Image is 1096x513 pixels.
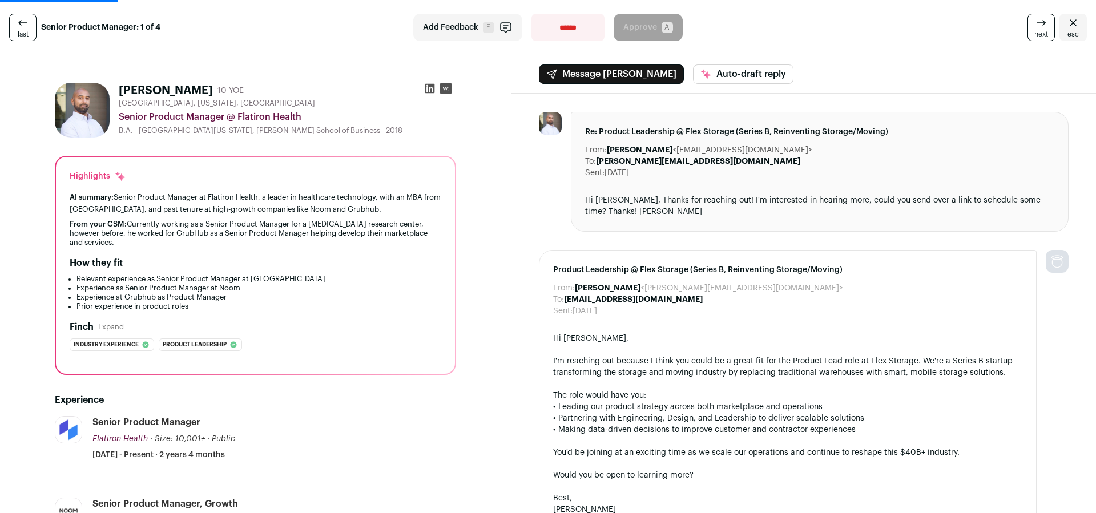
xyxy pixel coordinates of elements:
h1: [PERSON_NAME] [119,83,213,99]
span: next [1034,30,1048,39]
li: Prior experience in product roles [76,302,441,311]
span: Public [212,435,235,443]
b: [PERSON_NAME][EMAIL_ADDRESS][DOMAIN_NAME] [596,157,800,165]
span: last [18,30,29,39]
a: Close [1059,14,1087,41]
button: Auto-draft reply [693,64,793,84]
li: Relevant experience as Senior Product Manager at [GEOGRAPHIC_DATA] [76,274,441,284]
strong: Senior Product Manager: 1 of 4 [41,22,160,33]
span: F [483,22,494,33]
img: 87b8bd16a21a194e204d268a4d09cd1b10f5abe178ac19a24d88af7d831a46e3.jpg [55,83,110,138]
div: Currently working as a Senior Product Manager for a [MEDICAL_DATA] research center, however befor... [70,220,441,247]
dt: To: [585,156,596,167]
div: B.A. - [GEOGRAPHIC_DATA][US_STATE], [PERSON_NAME] School of Business - 2018 [119,126,456,135]
dt: Sent: [553,305,573,317]
div: Hi [PERSON_NAME], Thanks for reaching out! I'm interested in hearing more, could you send over a ... [585,195,1054,217]
dd: [DATE] [605,167,629,179]
div: Senior Product Manager @ Flatiron Health [119,110,456,124]
div: 10 YOE [217,85,244,96]
img: f4f28c0383798502058d102d7bb4abcd367cfcc4ff24ceb5646e4d32cfe0d838.jpg [55,417,82,443]
h2: Experience [55,393,456,407]
a: next [1027,14,1055,41]
b: [PERSON_NAME] [607,146,672,154]
b: [EMAIL_ADDRESS][DOMAIN_NAME] [564,296,703,304]
dt: Sent: [585,167,605,179]
img: 87b8bd16a21a194e204d268a4d09cd1b10f5abe178ac19a24d88af7d831a46e3.jpg [539,112,562,135]
span: esc [1067,30,1079,39]
dd: <[EMAIL_ADDRESS][DOMAIN_NAME]> [607,144,812,156]
span: AI summary: [70,193,114,201]
span: · Size: 10,001+ [150,435,205,443]
dd: <[PERSON_NAME][EMAIL_ADDRESS][DOMAIN_NAME]> [575,282,843,294]
span: Add Feedback [423,22,478,33]
div: Highlights [70,171,126,182]
button: Message [PERSON_NAME] [539,64,684,84]
dt: To: [553,294,564,305]
button: Expand [98,322,124,332]
li: Experience as Senior Product Manager at Noom [76,284,441,293]
span: [GEOGRAPHIC_DATA], [US_STATE], [GEOGRAPHIC_DATA] [119,99,315,108]
dt: From: [553,282,575,294]
div: Senior Product Manager at Flatiron Health, a leader in healthcare technology, with an MBA from [G... [70,191,441,215]
h2: How they fit [70,256,123,270]
span: Industry experience [74,339,139,350]
span: [DATE] - Present · 2 years 4 months [92,449,225,461]
span: Flatiron Health [92,435,148,443]
h2: Finch [70,320,94,334]
dt: From: [585,144,607,156]
span: · [207,433,209,445]
a: last [9,14,37,41]
span: From your CSM: [70,220,127,228]
button: Add Feedback F [413,14,522,41]
li: Experience at Grubhub as Product Manager [76,293,441,302]
dd: [DATE] [573,305,597,317]
span: Re: Product Leadership @ Flex Storage (Series B, Reinventing Storage/Moving) [585,126,1054,138]
b: [PERSON_NAME] [575,284,640,292]
span: Product Leadership @ Flex Storage (Series B, Reinventing Storage/Moving) [553,264,1022,276]
span: Product leadership [163,339,227,350]
div: Senior Product Manager, Growth [92,498,238,510]
img: nopic.png [1046,250,1069,273]
div: Senior Product Manager [92,416,200,429]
